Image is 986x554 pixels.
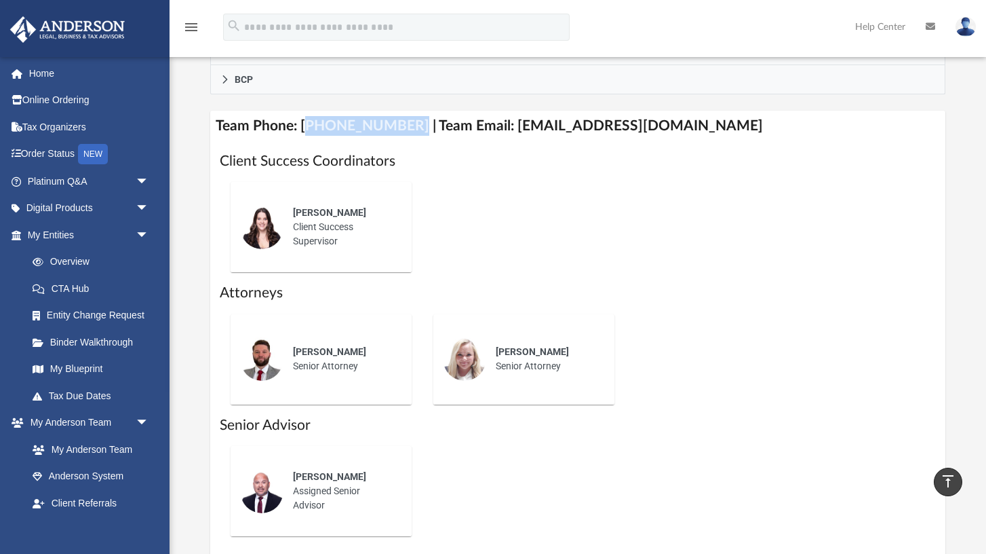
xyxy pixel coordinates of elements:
[9,195,170,222] a: Digital Productsarrow_drop_down
[183,19,199,35] i: menu
[9,221,170,248] a: My Entitiesarrow_drop_down
[220,415,936,435] h1: Senior Advisor
[934,468,962,496] a: vertical_align_top
[136,221,163,249] span: arrow_drop_down
[19,275,170,302] a: CTA Hub
[283,196,402,258] div: Client Success Supervisor
[136,195,163,223] span: arrow_drop_down
[210,65,945,94] a: BCP
[19,356,163,383] a: My Blueprint
[9,168,170,195] a: Platinum Q&Aarrow_drop_down
[496,346,569,357] span: [PERSON_NAME]
[283,460,402,522] div: Assigned Senior Advisor
[226,18,241,33] i: search
[293,207,366,218] span: [PERSON_NAME]
[240,337,283,381] img: thumbnail
[78,144,108,164] div: NEW
[9,141,170,168] a: Order StatusNEW
[6,16,129,43] img: Anderson Advisors Platinum Portal
[19,490,163,517] a: Client Referrals
[136,409,163,437] span: arrow_drop_down
[210,111,945,141] h4: Team Phone: [PHONE_NUMBER] | Team Email: [EMAIL_ADDRESS][DOMAIN_NAME]
[9,113,170,141] a: Tax Organizers
[19,248,170,276] a: Overview
[136,168,163,196] span: arrow_drop_down
[940,473,956,490] i: vertical_align_top
[293,346,366,357] span: [PERSON_NAME]
[183,26,199,35] a: menu
[19,329,170,356] a: Binder Walkthrough
[19,463,163,490] a: Anderson System
[9,60,170,87] a: Home
[19,436,156,463] a: My Anderson Team
[955,17,976,37] img: User Pic
[220,151,936,171] h1: Client Success Coordinators
[283,335,402,383] div: Senior Attorney
[293,471,366,482] span: [PERSON_NAME]
[9,409,163,437] a: My Anderson Teamarrow_drop_down
[240,470,283,513] img: thumbnail
[443,337,486,381] img: thumbnail
[19,302,170,329] a: Entity Change Request
[9,87,170,114] a: Online Ordering
[220,283,936,303] h1: Attorneys
[240,206,283,249] img: thumbnail
[486,335,605,383] div: Senior Attorney
[19,382,170,409] a: Tax Due Dates
[235,75,253,84] span: BCP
